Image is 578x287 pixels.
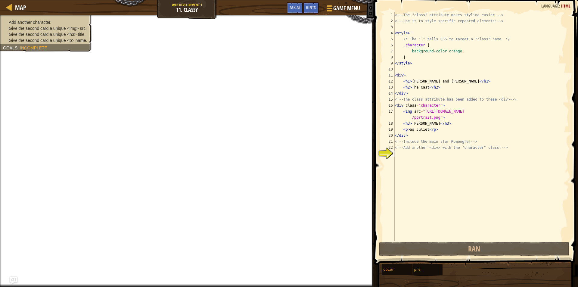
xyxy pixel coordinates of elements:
[383,30,395,36] div: 4
[383,60,395,66] div: 9
[383,78,395,84] div: 12
[383,268,394,272] span: color
[10,277,17,284] button: Ask AI
[333,5,360,12] span: Game Menu
[9,26,87,31] span: Give the second card a unique <img> src.
[383,54,395,60] div: 8
[383,145,395,151] div: 22
[383,151,395,157] div: 23
[383,66,395,72] div: 10
[383,126,395,133] div: 19
[287,2,303,14] button: Ask AI
[379,242,570,256] button: Ran
[290,5,300,10] span: Ask AI
[383,120,395,126] div: 18
[20,45,47,50] span: Incomplete
[383,24,395,30] div: 3
[3,19,87,25] li: Add another character.
[468,244,480,254] span: Ran
[322,2,364,17] button: Game Menu
[383,12,395,18] div: 1
[541,3,559,9] span: Language
[3,25,87,31] li: Give the second card a unique <img> src.
[559,3,561,9] span: :
[414,268,421,272] span: pre
[3,37,87,43] li: Give the second card a unique <p> name.
[306,5,316,10] span: Hints
[9,38,87,43] span: Give the second card a unique <p> name.
[9,32,85,37] span: Give the second card a unique <h3> title.
[383,139,395,145] div: 21
[383,108,395,120] div: 17
[15,3,26,11] span: Map
[3,45,17,50] span: Goals
[383,48,395,54] div: 7
[383,96,395,102] div: 15
[383,36,395,42] div: 5
[17,45,20,50] span: :
[383,90,395,96] div: 14
[561,3,570,9] span: HTML
[383,102,395,108] div: 16
[12,3,26,11] a: Map
[383,42,395,48] div: 6
[383,18,395,24] div: 2
[383,72,395,78] div: 11
[383,84,395,90] div: 13
[3,31,87,37] li: Give the second card a unique <h3> title.
[9,20,51,25] span: Add another character.
[383,133,395,139] div: 20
